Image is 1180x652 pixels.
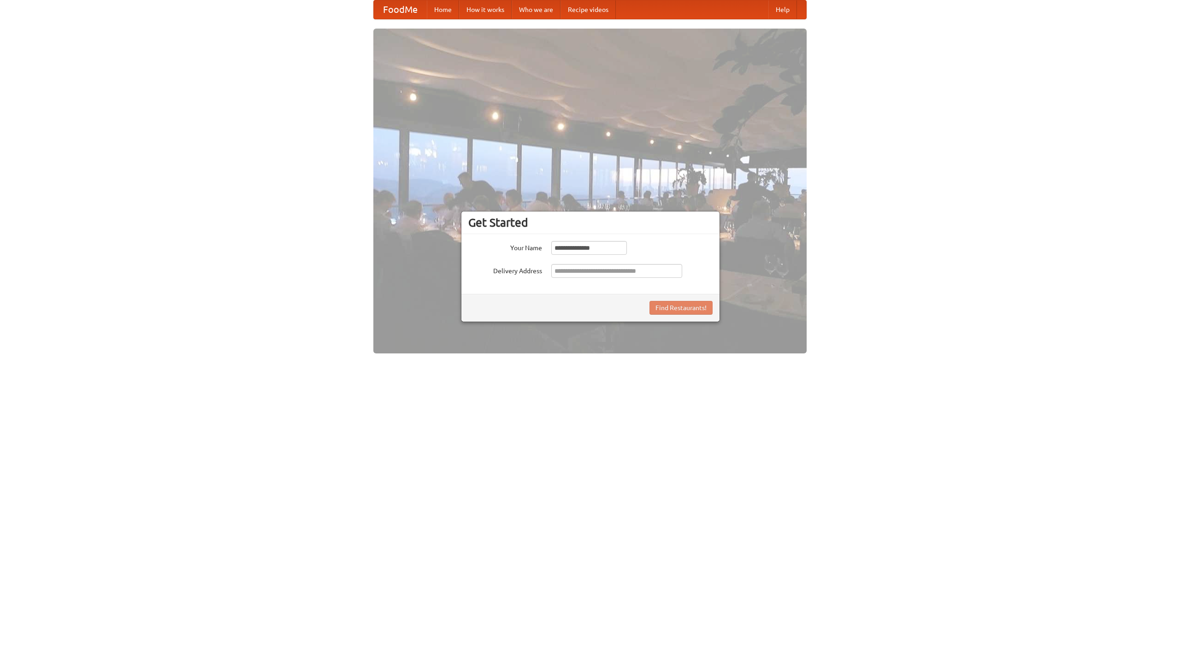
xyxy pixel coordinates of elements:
h3: Get Started [468,216,713,229]
a: Recipe videos [560,0,616,19]
label: Delivery Address [468,264,542,276]
a: How it works [459,0,512,19]
button: Find Restaurants! [649,301,713,315]
a: Who we are [512,0,560,19]
label: Your Name [468,241,542,253]
a: Help [768,0,797,19]
a: Home [427,0,459,19]
a: FoodMe [374,0,427,19]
